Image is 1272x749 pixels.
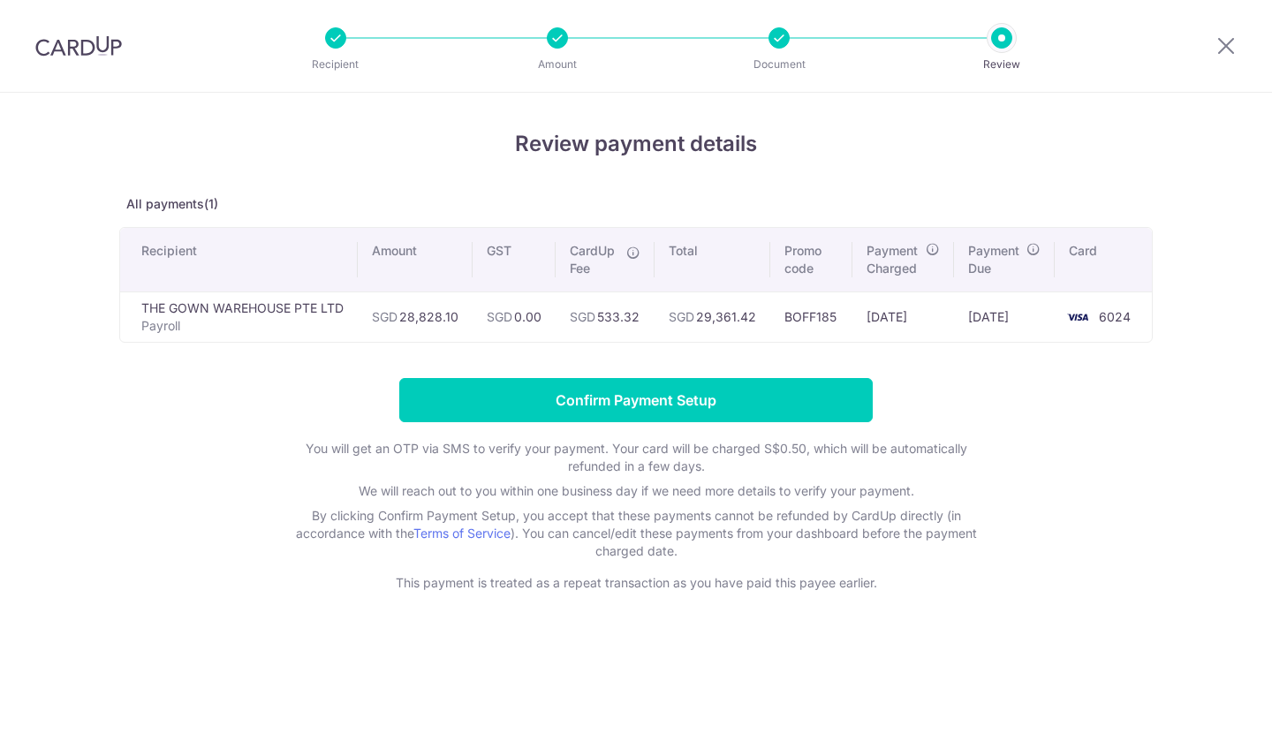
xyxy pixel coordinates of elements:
[487,309,512,324] span: SGD
[283,507,989,560] p: By clicking Confirm Payment Setup, you accept that these payments cannot be refunded by CardUp di...
[35,35,122,57] img: CardUp
[852,291,955,342] td: [DATE]
[372,309,397,324] span: SGD
[270,56,401,73] p: Recipient
[570,242,617,277] span: CardUp Fee
[399,378,873,422] input: Confirm Payment Setup
[570,309,595,324] span: SGD
[655,228,770,291] th: Total
[141,317,344,335] p: Payroll
[358,291,473,342] td: 28,828.10
[473,228,556,291] th: GST
[358,228,473,291] th: Amount
[655,291,770,342] td: 29,361.42
[770,228,852,291] th: Promo code
[714,56,844,73] p: Document
[120,228,358,291] th: Recipient
[770,291,852,342] td: BOFF185
[556,291,655,342] td: 533.32
[473,291,556,342] td: 0.00
[1060,306,1095,328] img: <span class="translation_missing" title="translation missing: en.account_steps.new_confirm_form.b...
[669,309,694,324] span: SGD
[492,56,623,73] p: Amount
[936,56,1067,73] p: Review
[968,242,1021,277] span: Payment Due
[119,195,1153,213] p: All payments(1)
[1055,228,1152,291] th: Card
[283,440,989,475] p: You will get an OTP via SMS to verify your payment. Your card will be charged S$0.50, which will ...
[283,574,989,592] p: This payment is treated as a repeat transaction as you have paid this payee earlier.
[283,482,989,500] p: We will reach out to you within one business day if we need more details to verify your payment.
[1099,309,1131,324] span: 6024
[413,526,511,541] a: Terms of Service
[120,291,358,342] td: THE GOWN WAREHOUSE PTE LTD
[119,128,1153,160] h4: Review payment details
[867,242,921,277] span: Payment Charged
[954,291,1055,342] td: [DATE]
